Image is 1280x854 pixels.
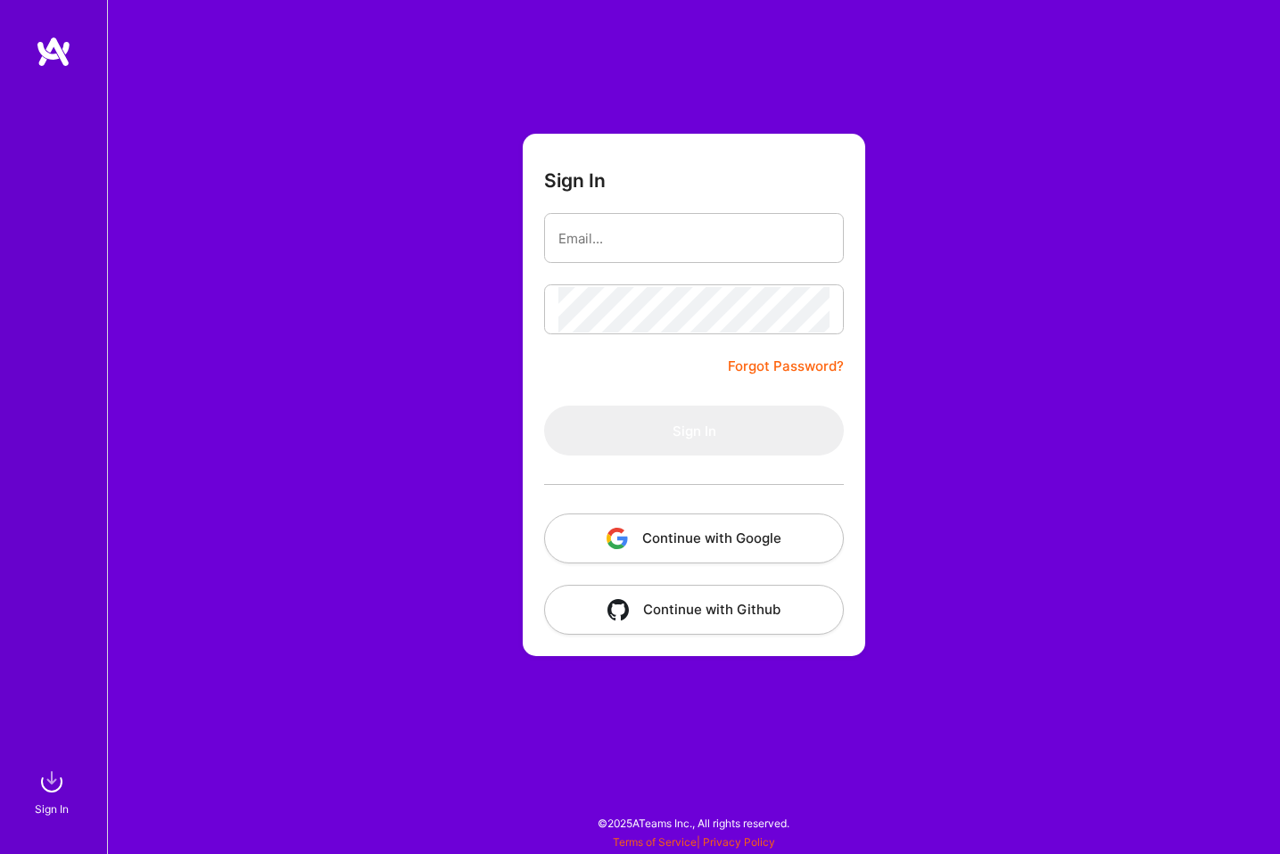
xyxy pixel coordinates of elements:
[613,835,697,849] a: Terms of Service
[703,835,775,849] a: Privacy Policy
[37,764,70,818] a: sign inSign In
[558,216,830,261] input: Email...
[544,406,844,456] button: Sign In
[607,599,629,620] img: icon
[107,801,1280,845] div: © 2025 ATeams Inc., All rights reserved.
[36,36,71,68] img: logo
[607,528,628,549] img: icon
[544,169,606,192] h3: Sign In
[34,764,70,800] img: sign in
[728,356,844,377] a: Forgot Password?
[544,585,844,635] button: Continue with Github
[544,513,844,563] button: Continue with Google
[35,800,69,818] div: Sign In
[613,835,775,849] span: |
